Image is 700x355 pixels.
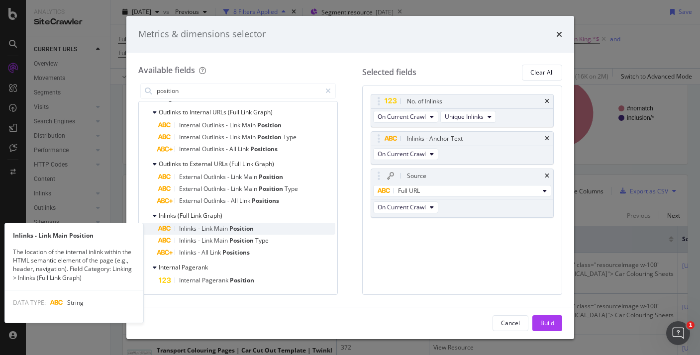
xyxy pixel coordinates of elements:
[202,133,226,141] span: Outlinks
[259,173,283,181] span: Position
[182,263,208,271] span: Pagerank
[183,160,190,168] span: to
[190,160,214,168] span: External
[687,321,695,329] span: 1
[202,121,226,129] span: Outlinks
[545,98,549,104] div: times
[138,28,266,41] div: Metrics & dimensions selector
[398,186,420,195] span: Full URL
[373,185,551,197] button: Full URL
[201,248,210,257] span: All
[285,184,298,193] span: Type
[241,108,253,116] span: Link
[159,211,178,220] span: Inlinks
[202,145,226,153] span: Outlinks
[250,145,278,153] span: Positions
[5,231,143,240] div: Inlinks - Link Main Position
[545,136,549,142] div: times
[540,319,554,327] div: Build
[373,111,438,123] button: On Current Crawl
[227,173,231,181] span: -
[222,248,250,257] span: Positions
[257,121,282,129] span: Position
[228,108,241,116] span: (Full
[545,173,549,179] div: times
[156,84,321,98] input: Search by field name
[259,184,285,193] span: Position
[407,171,426,181] div: Source
[253,108,273,116] span: Graph)
[231,173,243,181] span: Link
[179,236,198,245] span: Inlinks
[371,169,554,218] div: SourcetimesFull URLOn Current Crawl
[159,263,182,271] span: Internal
[242,133,257,141] span: Main
[198,236,201,245] span: -
[229,133,242,141] span: Link
[179,184,203,193] span: External
[226,145,229,153] span: -
[183,108,190,116] span: to
[5,248,143,282] div: The location of the internal inlink within the HTML semantic element of the page (e.g., header, n...
[179,248,198,257] span: Inlinks
[214,236,229,245] span: Main
[230,276,254,284] span: Position
[201,224,214,233] span: Link
[378,203,426,211] span: On Current Crawl
[378,112,426,121] span: On Current Crawl
[179,133,202,141] span: Internal
[532,315,562,331] button: Build
[231,196,239,205] span: All
[179,145,202,153] span: Internal
[227,184,231,193] span: -
[242,160,255,168] span: Link
[556,28,562,41] div: times
[239,196,252,205] span: Link
[190,108,212,116] span: Internal
[440,111,496,123] button: Unique Inlinks
[159,108,183,116] span: Outlinks
[203,184,227,193] span: Outlinks
[243,173,259,181] span: Main
[371,131,554,165] div: Inlinks - Anchor TexttimesOn Current Crawl
[210,248,222,257] span: Link
[214,160,229,168] span: URLs
[231,184,243,193] span: Link
[229,224,254,233] span: Position
[198,248,201,257] span: -
[257,133,283,141] span: Position
[226,133,229,141] span: -
[229,236,255,245] span: Position
[179,196,203,205] span: External
[252,196,279,205] span: Positions
[201,236,214,245] span: Link
[226,121,229,129] span: -
[203,173,227,181] span: Outlinks
[373,148,438,160] button: On Current Crawl
[202,276,230,284] span: Pagerank
[522,65,562,81] button: Clear All
[378,150,426,158] span: On Current Crawl
[445,112,484,121] span: Unique Inlinks
[242,121,257,129] span: Main
[283,133,297,141] span: Type
[191,211,203,220] span: Link
[238,145,250,153] span: Link
[178,211,191,220] span: (Full
[501,319,520,327] div: Cancel
[203,211,222,220] span: Graph)
[243,184,259,193] span: Main
[179,173,203,181] span: External
[530,68,554,77] div: Clear All
[255,160,274,168] span: Graph)
[198,224,201,233] span: -
[212,108,228,116] span: URLs
[362,67,416,78] div: Selected fields
[666,321,690,345] iframe: Intercom live chat
[214,224,229,233] span: Main
[227,196,231,205] span: -
[159,160,183,168] span: Outlinks
[407,134,463,144] div: Inlinks - Anchor Text
[493,315,528,331] button: Cancel
[179,224,198,233] span: Inlinks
